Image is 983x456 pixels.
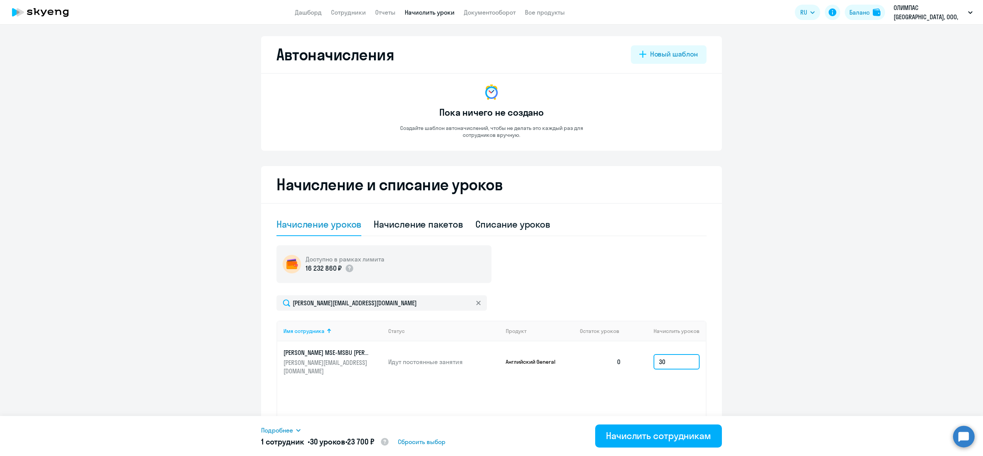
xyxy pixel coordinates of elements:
[464,8,516,16] a: Документооборот
[276,175,707,194] h2: Начисление и списание уроков
[261,436,389,448] h5: 1 сотрудник • •
[276,45,394,64] h2: Автоначисления
[283,348,382,375] a: [PERSON_NAME] MSE-MSBU [PERSON_NAME][PERSON_NAME][EMAIL_ADDRESS][DOMAIN_NAME]
[306,263,342,273] p: 16 232 860 ₽
[606,429,711,442] div: Начислить сотрудникам
[849,8,870,17] div: Баланс
[650,49,698,59] div: Новый шаблон
[283,328,382,335] div: Имя сотрудника
[276,295,487,311] input: Поиск по имени, email, продукту или статусу
[482,83,501,102] img: no-data
[580,328,627,335] div: Остаток уроков
[374,218,463,230] div: Начисление пакетов
[506,358,563,365] p: Английский General
[276,218,361,230] div: Начисление уроков
[388,358,500,366] p: Идут постоянные занятия
[283,328,324,335] div: Имя сотрудника
[388,328,405,335] div: Статус
[375,8,396,16] a: Отчеты
[347,437,374,446] span: 23 700 ₽
[331,8,366,16] a: Сотрудники
[627,321,706,341] th: Начислить уроков
[800,8,807,17] span: RU
[595,424,722,448] button: Начислить сотрудникам
[388,328,500,335] div: Статус
[506,328,574,335] div: Продукт
[384,125,599,138] p: Создайте шаблон автоначислений, чтобы не делать это каждый раз для сотрудников вручную.
[261,426,293,435] span: Подробнее
[845,5,885,20] button: Балансbalance
[631,45,707,64] button: Новый шаблон
[405,8,455,16] a: Начислить уроки
[580,328,619,335] span: Остаток уроков
[306,255,384,263] h5: Доступно в рамках лимита
[890,3,976,22] button: ОЛИМПАС [GEOGRAPHIC_DATA], ООО, Основной МСК
[873,8,880,16] img: balance
[475,218,551,230] div: Списание уроков
[439,106,544,118] h3: Пока ничего не создано
[506,328,526,335] div: Продукт
[398,437,445,446] span: Сбросить выбор
[295,8,322,16] a: Дашборд
[283,348,369,357] p: [PERSON_NAME] MSE-MSBU [PERSON_NAME]
[525,8,565,16] a: Все продукты
[795,5,820,20] button: RU
[574,341,627,382] td: 0
[894,3,965,22] p: ОЛИМПАС [GEOGRAPHIC_DATA], ООО, Основной МСК
[283,358,369,375] p: [PERSON_NAME][EMAIL_ADDRESS][DOMAIN_NAME]
[283,255,301,273] img: wallet-circle.png
[310,437,345,446] span: 30 уроков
